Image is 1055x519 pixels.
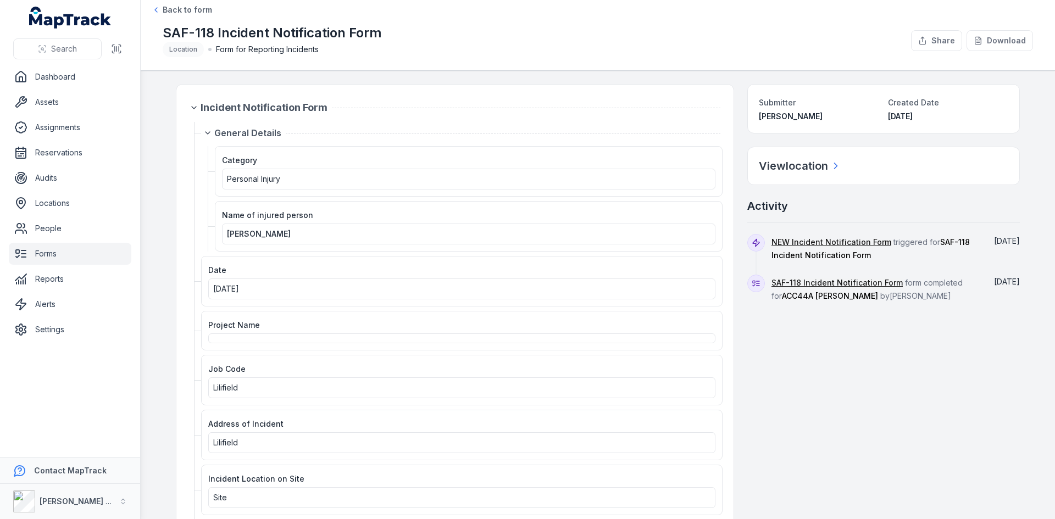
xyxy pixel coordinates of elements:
span: [DATE] [888,111,913,121]
a: Reservations [9,142,131,164]
div: Location [163,42,204,57]
span: form completed for by [PERSON_NAME] [771,278,963,300]
a: Audits [9,167,131,189]
a: People [9,217,131,239]
span: Incident Location on Site [208,474,304,483]
time: 8/14/2025, 3:57:55 PM [888,111,913,121]
span: [DATE] [994,236,1020,245]
span: Address of Incident [208,419,284,428]
span: Category [222,155,257,165]
a: Assets [9,91,131,113]
a: Settings [9,319,131,341]
span: Form for Reporting Incidents [216,44,319,55]
span: triggered for [771,237,970,260]
span: Name of injured person [222,210,313,220]
strong: [PERSON_NAME] Group [40,496,130,506]
a: Forms [9,243,131,265]
span: Date [208,265,226,275]
button: Search [13,38,102,59]
button: Download [967,30,1033,51]
time: 8/14/2025, 3:57:55 PM [994,277,1020,286]
span: General Details [214,126,281,139]
a: MapTrack [29,7,112,29]
span: Job Code [208,364,246,373]
span: Created Date [888,98,939,107]
time: 8/14/2025, 12:00:00 AM [213,284,239,293]
a: SAF-118 Incident Notification Form [771,277,903,288]
a: [PERSON_NAME] [227,228,710,239]
time: 8/14/2025, 3:57:55 PM [994,236,1020,245]
a: Back to form [152,4,212,15]
span: [PERSON_NAME] [759,111,823,121]
span: Personal Injury [227,174,280,183]
span: Search [51,43,77,54]
span: Submitter [759,98,796,107]
a: Assignments [9,116,131,138]
span: ACC44A [PERSON_NAME] [782,291,878,300]
span: Project Name [208,320,260,330]
span: [DATE] [213,284,239,293]
span: [DATE] [994,277,1020,286]
a: Dashboard [9,66,131,88]
span: Site [213,493,227,502]
a: NEW Incident Notification Form [771,237,891,248]
a: Viewlocation [759,158,841,174]
button: Share [911,30,962,51]
h1: SAF-118 Incident Notification Form [163,24,382,42]
h2: View location [759,158,828,174]
strong: Contact MapTrack [34,466,107,475]
span: Lilifield [213,438,238,447]
span: Incident Notification Form [201,100,327,115]
span: Back to form [163,4,212,15]
a: Alerts [9,293,131,315]
span: Lilifield [213,383,238,392]
a: Locations [9,192,131,214]
a: Reports [9,268,131,290]
h2: Activity [747,198,788,214]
